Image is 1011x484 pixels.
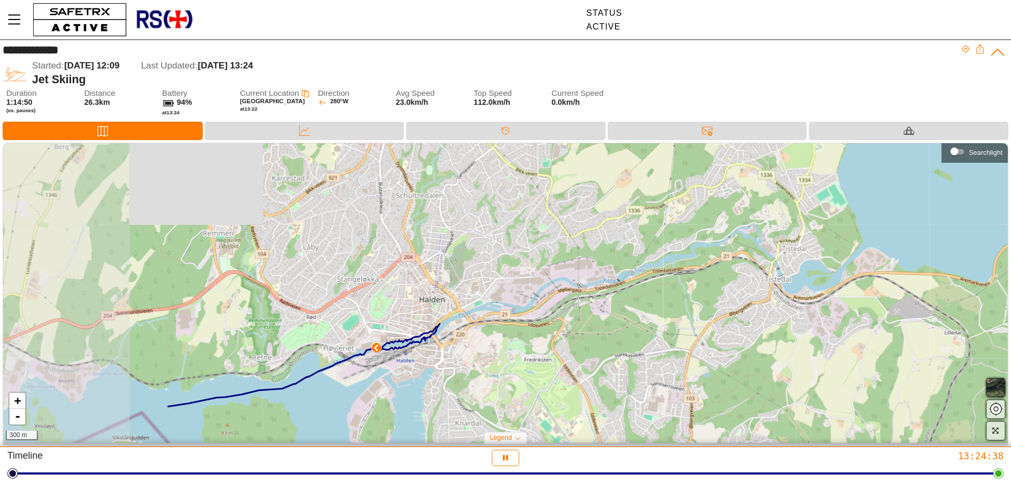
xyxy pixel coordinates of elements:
span: Started: [32,61,64,71]
div: 13:24:38 [675,450,1004,462]
span: Legend [490,434,512,441]
div: Jet Skiing [32,73,961,86]
span: Last Updated: [141,61,197,71]
div: Timeline [7,450,336,466]
span: [DATE] 13:24 [197,61,253,71]
span: 94% [177,98,192,106]
img: JET_SKIING.svg [3,61,27,85]
img: Equipment_Black.svg [904,125,914,136]
a: Zoom out [9,409,25,424]
div: Searchlight [969,149,1003,156]
img: PathDirectionCurrent.svg [372,343,381,352]
img: RescueLogo.png [135,3,193,37]
span: Top Speed [473,89,541,98]
span: Duration [6,89,74,98]
div: Searchlight [947,144,1003,160]
div: Map [3,122,203,140]
span: 0.0km/h [551,98,619,107]
span: (ex. pauses) [6,107,74,114]
div: Status [587,8,622,18]
span: Direction [318,89,385,98]
span: 23.0km/h [396,98,429,106]
span: at 13:24 [162,110,180,115]
a: Zoom in [9,393,25,409]
span: Battery [162,89,230,98]
span: Current Speed [551,89,619,98]
div: Equipment [809,122,1008,140]
span: 1:14:50 [6,98,33,106]
span: [DATE] 12:09 [64,61,120,71]
div: Timeline [406,122,606,140]
span: at 13:22 [240,106,257,112]
span: [GEOGRAPHIC_DATA] [240,98,305,104]
span: W [343,98,349,107]
span: Current Location [240,88,299,97]
div: Messages [608,122,807,140]
span: 112.0km/h [473,98,510,106]
div: Data [205,122,404,140]
span: 26.3km [84,98,110,106]
span: Avg Speed [396,89,463,98]
span: Distance [84,89,152,98]
div: Active [587,22,622,32]
span: 280° [330,98,343,107]
div: 300 m [6,431,38,440]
